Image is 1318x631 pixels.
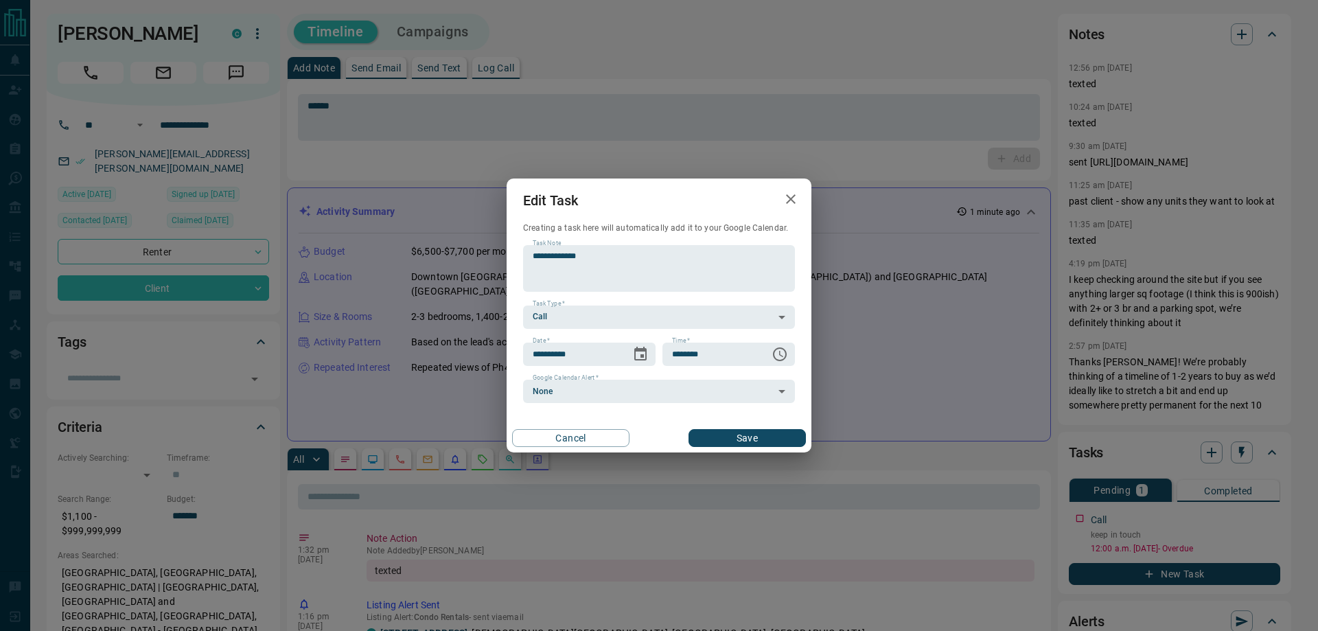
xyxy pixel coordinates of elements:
[533,336,550,345] label: Date
[507,179,594,222] h2: Edit Task
[689,429,806,447] button: Save
[627,341,654,368] button: Choose date, selected date is Oct 20, 2025
[512,429,629,447] button: Cancel
[766,341,794,368] button: Choose time, selected time is 12:00 AM
[533,239,561,248] label: Task Note
[523,306,795,329] div: Call
[523,222,795,234] p: Creating a task here will automatically add it to your Google Calendar.
[672,336,690,345] label: Time
[533,299,565,308] label: Task Type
